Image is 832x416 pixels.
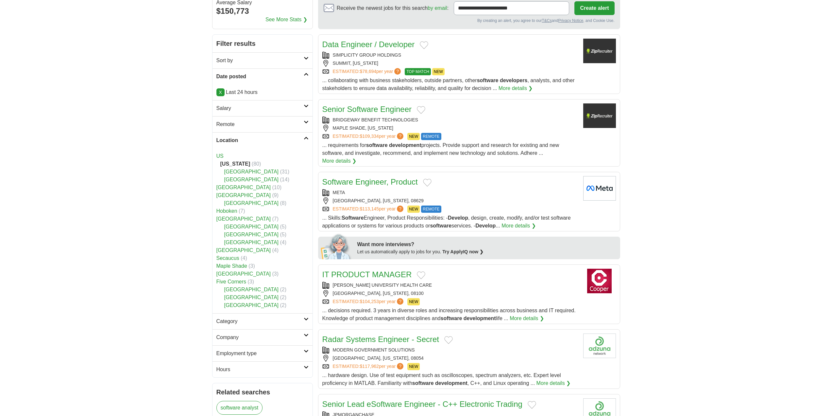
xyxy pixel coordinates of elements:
span: NEW [407,298,420,305]
a: Try ApplyIQ now ❯ [442,249,484,254]
a: Secaucus [216,255,239,261]
img: Company logo [583,334,616,358]
span: (31) [280,169,289,174]
a: software analyst [216,401,263,415]
span: ? [397,133,403,139]
strong: [US_STATE] [220,161,250,167]
button: Add to favorite jobs [528,401,536,409]
button: Create alert [574,1,614,15]
strong: development [389,142,421,148]
span: (7) [272,216,279,222]
h2: Company [216,334,304,341]
a: [GEOGRAPHIC_DATA] [216,271,271,277]
a: Date posted [212,68,313,84]
h2: Employment type [216,350,304,357]
div: [GEOGRAPHIC_DATA], [US_STATE], 08629 [322,197,578,204]
div: BRIDGEWAY BENEFIT TECHNOLOGIES [322,117,578,123]
a: ESTIMATED:$117,962per year? [333,363,405,370]
a: [GEOGRAPHIC_DATA] [224,224,279,229]
span: NEW [432,68,445,75]
a: More details ❯ [499,84,533,92]
a: Five Corners [216,279,246,284]
span: (5) [280,232,287,237]
span: ... requirements for projects. Provide support and research for existing and new software, and in... [322,142,559,156]
div: MAPLE SHADE, [US_STATE] [322,125,578,132]
span: ... hardware design. Use of test equipment such as oscilloscopes, spectrum analyzers, etc. Expert... [322,372,561,386]
button: Add to favorite jobs [420,41,428,49]
span: ? [397,363,403,370]
a: META [333,190,345,195]
div: [GEOGRAPHIC_DATA], [US_STATE], 08054 [322,355,578,362]
span: (8) [280,200,287,206]
span: (7) [239,208,245,214]
h2: Date posted [216,73,304,81]
div: By creating an alert, you agree to our and , and Cookie Use. [324,18,615,24]
span: (3) [248,263,255,269]
a: More details ❯ [501,222,536,230]
img: Cooper University Health Care logo [583,269,616,293]
span: ... Skills: Engineer, Product Responsibilities: - , design, create, modify, and/or test software ... [322,215,571,228]
span: (3) [272,271,279,277]
span: REMOTE [421,206,441,213]
span: $104,253 [360,299,379,304]
strong: development [464,316,496,321]
p: Last 24 hours [216,88,309,96]
a: US [216,153,224,159]
button: Add to favorite jobs [417,106,425,114]
div: SUMMIT, [US_STATE] [322,60,578,67]
span: NEW [407,363,420,370]
span: $117,962 [360,364,379,369]
a: X [216,88,225,96]
span: ? [397,206,403,212]
a: ESTIMATED:$78,694per year? [333,68,402,75]
strong: Software [342,215,364,221]
a: [GEOGRAPHIC_DATA] [224,232,279,237]
strong: software [477,78,499,83]
a: Remote [212,116,313,132]
a: Senior Software Engineer [322,105,412,114]
span: (9) [272,192,279,198]
img: Meta logo [583,176,616,201]
span: (10) [272,185,281,190]
div: [GEOGRAPHIC_DATA], [US_STATE], 08100 [322,290,578,297]
a: [GEOGRAPHIC_DATA] [216,192,271,198]
a: More details ❯ [322,157,357,165]
a: Sort by [212,52,313,68]
h2: Sort by [216,57,304,64]
strong: Develop [475,223,496,228]
a: [GEOGRAPHIC_DATA] [224,295,279,300]
a: IT PRODUCT MANAGER [322,270,412,279]
strong: software [366,142,388,148]
div: SIMPLICITY GROUP HOLDINGS [322,52,578,59]
a: [GEOGRAPHIC_DATA] [224,240,279,245]
span: (4) [280,240,287,245]
button: Add to favorite jobs [423,179,432,187]
span: ... decisions required. 3 years in diverse roles and increasing responsibilities across business ... [322,308,576,321]
a: [GEOGRAPHIC_DATA] [224,287,279,292]
a: ESTIMATED:$113,145per year? [333,206,405,213]
a: More details ❯ [510,315,544,322]
div: MODERN GOVERNMENT SOLUTIONS [322,347,578,353]
a: More details ❯ [536,379,571,387]
img: apply-iq-scientist.png [321,233,352,259]
a: [GEOGRAPHIC_DATA] [216,247,271,253]
h2: Filter results [212,35,313,52]
span: ... collaborating with business stakeholders, outside partners, other , analysts, and other stake... [322,78,575,91]
span: (14) [280,177,289,182]
a: [GEOGRAPHIC_DATA] [216,185,271,190]
a: T&Cs [542,18,552,23]
button: Add to favorite jobs [417,271,425,279]
span: NEW [407,133,420,140]
span: (2) [280,295,287,300]
a: Senior Lead eSoftware Engineer - C++ Electronic Trading [322,400,522,408]
strong: software [430,223,451,228]
h2: Related searches [216,387,309,397]
strong: software [441,316,462,321]
a: by email [428,5,447,11]
span: (2) [280,302,287,308]
img: Company logo [583,103,616,128]
button: Add to favorite jobs [444,336,453,344]
span: (3) [248,279,254,284]
div: $150,773 [216,5,309,17]
a: [GEOGRAPHIC_DATA] [216,216,271,222]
